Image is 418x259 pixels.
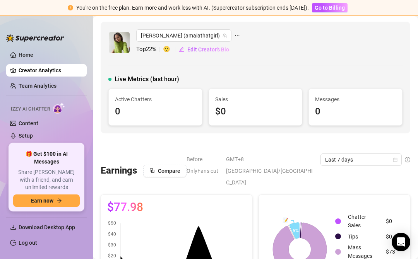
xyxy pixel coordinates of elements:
div: $73 [386,247,400,256]
span: 🙂 [163,45,178,54]
a: Setup [19,133,33,139]
a: Creator Analytics [19,64,81,77]
a: Log out [19,240,37,246]
span: block [149,168,155,173]
span: You're on the free plan. Earn more and work less with AI. (Supercreator subscription ends [DATE]). [76,5,309,11]
span: Compare [158,168,180,174]
button: Earn nowarrow-right [13,194,80,207]
div: $0 [386,217,400,225]
span: arrow-right [57,198,62,203]
a: Go to Billing [312,5,348,11]
div: Open Intercom Messenger [392,233,410,251]
h3: Earnings [101,165,137,177]
div: $0 [386,232,400,241]
div: 0 [315,104,396,119]
img: AI Chatter [53,102,65,114]
span: GMT+8 [GEOGRAPHIC_DATA]/[GEOGRAPHIC_DATA] [226,153,316,188]
span: ellipsis [235,29,240,42]
span: Sales [215,95,296,104]
span: Amaia (amaiathatgirl) [141,30,227,41]
td: Chatter Sales [345,213,382,230]
div: $0 [215,104,296,119]
a: Team Analytics [19,83,57,89]
span: Go to Billing [315,5,345,11]
img: Amaia [109,32,130,53]
span: 🎁 Get $100 in AI Messages [13,150,80,165]
span: edit [179,47,184,52]
span: $77.98 [107,201,143,213]
span: Edit Creator's Bio [187,46,229,53]
a: Content [19,120,38,126]
span: Messages [315,95,396,104]
span: Last 7 days [325,154,397,165]
span: Share [PERSON_NAME] with a friend, and earn unlimited rewards [13,169,80,191]
td: Tips [345,230,382,242]
a: Home [19,52,33,58]
span: Active Chatters [115,95,196,104]
span: Earn now [31,198,53,204]
span: Live Metrics (last hour) [115,75,179,84]
span: Top 22 % [136,45,163,54]
span: team [223,33,227,38]
span: Before OnlyFans cut [187,153,221,177]
button: Go to Billing [312,3,348,12]
div: 0 [115,104,196,119]
span: download [10,224,16,230]
img: logo-BBDzfeDw.svg [6,34,64,42]
span: calendar [393,157,397,162]
span: info-circle [405,157,410,162]
text: 📝 [283,217,288,223]
span: Download Desktop App [19,224,75,230]
span: Izzy AI Chatter [11,106,50,113]
button: Compare [143,165,187,177]
span: exclamation-circle [68,5,73,10]
button: Edit Creator's Bio [178,43,230,56]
